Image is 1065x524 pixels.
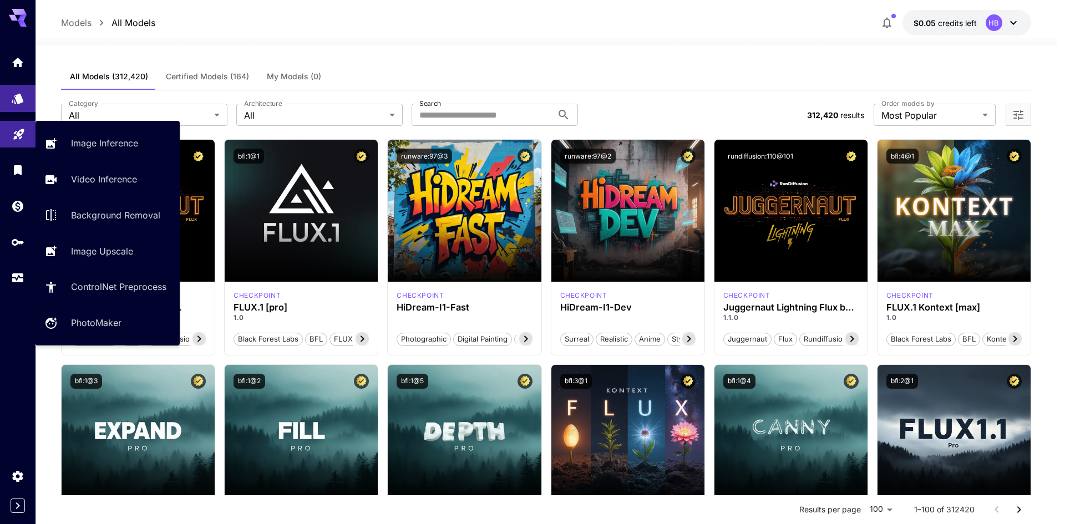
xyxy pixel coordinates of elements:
span: Photographic [397,334,450,345]
span: Black Forest Labs [234,334,302,345]
span: Black Forest Labs [887,334,955,345]
h3: FLUX.1 [pro] [234,302,369,313]
div: $0.05 [914,17,977,29]
button: Certified Model – Vetted for best performance and includes a commercial license. [518,374,532,389]
div: Usage [11,267,24,281]
div: Playground [12,124,26,138]
button: Certified Model – Vetted for best performance and includes a commercial license. [844,374,859,389]
p: Results per page [799,504,861,515]
p: 1.1.0 [723,313,859,323]
h3: Juggernaut Lightning Flux by RunDiffusion [723,302,859,313]
button: $0.05 [902,10,1031,35]
div: HB [986,14,1002,31]
span: flux [774,334,797,345]
a: Video Inference [35,166,180,193]
button: bfl:1@2 [234,374,265,389]
p: checkpoint [234,291,281,301]
a: Background Removal [35,202,180,229]
button: Certified Model – Vetted for best performance and includes a commercial license. [191,149,206,164]
a: PhotoMaker [35,309,180,337]
p: 1–100 of 312420 [914,504,975,515]
a: Image Inference [35,130,180,157]
span: All [69,109,210,122]
button: bfl:2@1 [886,374,918,389]
span: All [244,109,385,122]
button: Certified Model – Vetted for best performance and includes a commercial license. [1007,374,1022,389]
div: HiDream Dev [560,291,607,301]
span: BFL [306,334,327,345]
button: Expand sidebar [11,498,25,513]
span: Certified Models (164) [166,72,249,82]
span: Surreal [561,334,593,345]
p: Models [61,16,92,29]
div: API Keys [11,235,24,249]
label: Architecture [244,99,282,108]
button: bfl:3@1 [560,374,592,389]
label: Search [419,99,441,108]
div: Wallet [11,199,24,213]
div: Settings [11,469,24,483]
button: Open more filters [1012,108,1025,122]
p: ControlNet Preprocess [71,280,166,293]
p: 1.0 [234,313,369,323]
button: runware:97@2 [560,149,616,164]
p: checkpoint [886,291,934,301]
p: 1.0 [886,313,1022,323]
button: Certified Model – Vetted for best performance and includes a commercial license. [191,374,206,389]
p: Image Inference [71,136,138,150]
a: Image Upscale [35,237,180,264]
div: Library [11,163,24,177]
p: checkpoint [397,291,444,301]
h3: HiDream-I1-Dev [560,302,696,313]
span: All Models (312,420) [70,72,148,82]
span: My Models (0) [267,72,321,82]
span: Realistic [596,334,632,345]
span: Anime [635,334,665,345]
button: Certified Model – Vetted for best performance and includes a commercial license. [518,149,532,164]
button: bfl:1@3 [70,374,102,389]
span: 312,420 [807,110,838,120]
button: Go to next page [1008,498,1030,521]
span: Most Popular [881,109,978,122]
span: juggernaut [724,334,771,345]
div: 100 [865,501,896,517]
button: bfl:4@1 [886,149,919,164]
div: fluxpro [234,291,281,301]
span: credits left [938,18,977,28]
button: Certified Model – Vetted for best performance and includes a commercial license. [354,149,369,164]
div: Home [11,55,24,69]
label: Order models by [881,99,934,108]
div: FLUX.1 Kontext [max] [886,291,934,301]
button: Certified Model – Vetted for best performance and includes a commercial license. [844,149,859,164]
h3: FLUX.1 Kontext [max] [886,302,1022,313]
div: Models [11,88,24,102]
h3: HiDream-I1-Fast [397,302,532,313]
span: results [840,110,864,120]
button: bfl:1@5 [397,374,428,389]
p: checkpoint [723,291,770,301]
p: Video Inference [71,172,137,186]
span: Stylized [668,334,702,345]
button: Certified Model – Vetted for best performance and includes a commercial license. [354,374,369,389]
p: Background Removal [71,208,160,222]
button: runware:97@3 [397,149,452,164]
span: rundiffusion [800,334,851,345]
span: BFL [958,334,980,345]
span: Kontext [983,334,1017,345]
p: All Models [111,16,155,29]
button: bfl:1@1 [234,149,264,164]
p: Image Upscale [71,245,133,258]
div: HiDream Fast [397,291,444,301]
button: rundiffusion:110@101 [723,149,798,164]
p: checkpoint [560,291,607,301]
p: PhotoMaker [71,316,121,329]
span: FLUX.1 [pro] [330,334,381,345]
nav: breadcrumb [61,16,155,29]
span: Cinematic [515,334,556,345]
